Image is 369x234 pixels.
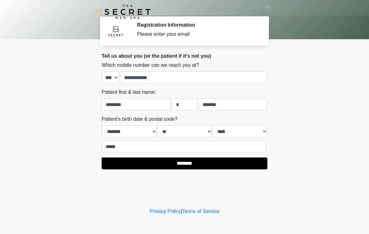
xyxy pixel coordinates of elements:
h2: Tell us about you (or the patient if it's not you) [102,53,267,59]
label: Which mobile number can we reach you at? [102,61,199,69]
label: Patient first & last name: [102,88,156,96]
div: Please enter your email [137,30,258,38]
img: Agent Avatar [106,22,125,41]
a: Privacy Policy [150,209,181,214]
a: | [181,209,182,214]
label: Patient's birth date & postal code? [102,115,177,123]
h2: Registration Information [137,22,258,28]
a: Terms of Service [182,209,219,214]
img: It's A Secret Med Spa Logo [95,5,150,19]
